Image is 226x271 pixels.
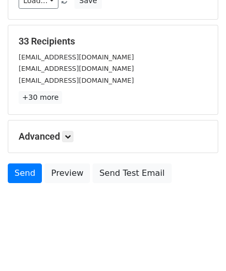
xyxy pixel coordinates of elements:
[19,36,207,47] h5: 33 Recipients
[19,65,134,72] small: [EMAIL_ADDRESS][DOMAIN_NAME]
[19,77,134,84] small: [EMAIL_ADDRESS][DOMAIN_NAME]
[19,91,62,104] a: +30 more
[44,163,90,183] a: Preview
[19,53,134,61] small: [EMAIL_ADDRESS][DOMAIN_NAME]
[19,131,207,142] h5: Advanced
[8,163,42,183] a: Send
[174,221,226,271] iframe: Chat Widget
[93,163,171,183] a: Send Test Email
